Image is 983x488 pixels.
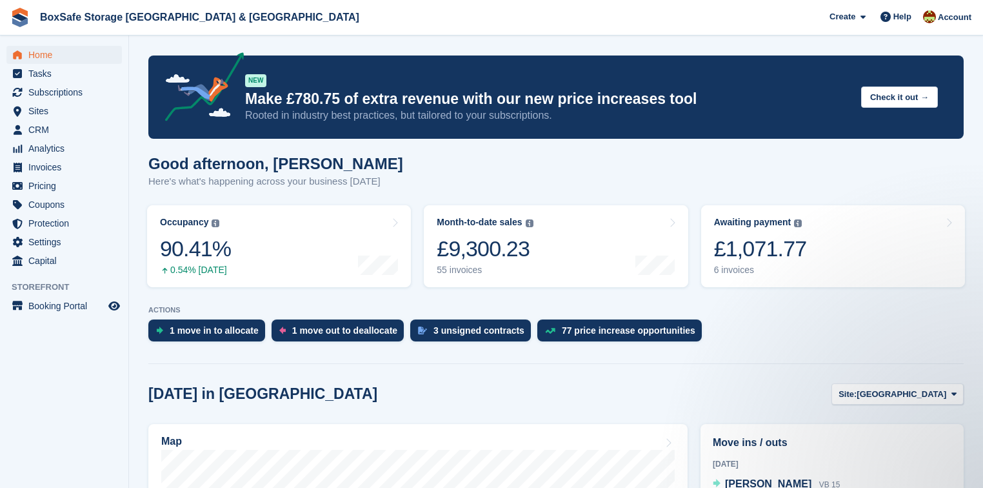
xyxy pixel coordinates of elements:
span: Booking Portal [28,297,106,315]
div: Awaiting payment [714,217,791,228]
div: 77 price increase opportunities [562,325,695,336]
a: 3 unsigned contracts [410,320,537,348]
img: stora-icon-8386f47178a22dfd0bd8f6a31ec36ba5ce8667c1dd55bd0f319d3a0aa187defe.svg [10,8,30,27]
a: menu [6,46,122,64]
a: menu [6,297,122,315]
div: [DATE] [713,458,951,470]
span: Coupons [28,196,106,214]
p: Rooted in industry best practices, but tailored to your subscriptions. [245,108,851,123]
a: 1 move in to allocate [148,320,272,348]
a: menu [6,121,122,139]
a: BoxSafe Storage [GEOGRAPHIC_DATA] & [GEOGRAPHIC_DATA] [35,6,364,28]
a: 77 price increase opportunities [537,320,708,348]
span: Sites [28,102,106,120]
h2: Move ins / outs [713,435,951,451]
a: menu [6,65,122,83]
span: Site: [839,388,857,401]
div: 6 invoices [714,265,807,276]
a: Preview store [106,298,122,314]
img: Kim [923,10,936,23]
span: Tasks [28,65,106,83]
a: Awaiting payment £1,071.77 6 invoices [701,205,965,287]
a: Occupancy 90.41% 0.54% [DATE] [147,205,411,287]
div: Occupancy [160,217,208,228]
button: Check it out → [861,86,938,108]
div: 3 unsigned contracts [433,325,524,336]
a: menu [6,252,122,270]
span: Invoices [28,158,106,176]
a: menu [6,177,122,195]
img: move_ins_to_allocate_icon-fdf77a2bb77ea45bf5b3d319d69a93e2d87916cf1d5bf7949dd705db3b84f3ca.svg [156,327,163,334]
img: contract_signature_icon-13c848040528278c33f63329250d36e43548de30e8caae1d1a13099fd9432cc5.svg [418,327,427,334]
div: 0.54% [DATE] [160,265,231,276]
div: 1 move in to allocate [170,325,259,336]
div: £1,071.77 [714,236,807,262]
div: 55 invoices [437,265,533,276]
a: menu [6,158,122,176]
span: Home [28,46,106,64]
img: move_outs_to_deallocate_icon-f764333ba52eb49d3ac5e1228854f67142a1ed5810a6f6cc68b1a99e826820c5.svg [279,327,286,334]
div: NEW [245,74,266,87]
span: Protection [28,214,106,232]
span: Create [829,10,855,23]
h1: Good afternoon, [PERSON_NAME] [148,155,403,172]
a: Month-to-date sales £9,300.23 55 invoices [424,205,688,287]
h2: [DATE] in [GEOGRAPHIC_DATA] [148,385,377,403]
a: 1 move out to deallocate [272,320,410,348]
img: icon-info-grey-7440780725fd019a000dd9b08b2336e03edf1995a4989e88bcd33f0948082b44.svg [794,219,802,227]
span: Settings [28,233,106,251]
span: Pricing [28,177,106,195]
img: price-adjustments-announcement-icon-8257ccfd72463d97f412b2fc003d46551f7dbcb40ab6d574587a9cd5c0d94... [154,52,244,126]
span: Capital [28,252,106,270]
span: Analytics [28,139,106,158]
p: ACTIONS [148,306,964,314]
span: Account [938,11,971,24]
button: Site: [GEOGRAPHIC_DATA] [831,383,964,405]
a: menu [6,139,122,158]
p: Make £780.75 of extra revenue with our new price increases tool [245,90,851,108]
span: Help [893,10,911,23]
span: CRM [28,121,106,139]
img: price_increase_opportunities-93ffe204e8149a01c8c9dc8f82e8f89637d9d84a8eef4429ea346261dce0b2c0.svg [545,328,555,334]
a: menu [6,214,122,232]
a: menu [6,233,122,251]
div: £9,300.23 [437,236,533,262]
div: Month-to-date sales [437,217,522,228]
span: Subscriptions [28,83,106,101]
img: icon-info-grey-7440780725fd019a000dd9b08b2336e03edf1995a4989e88bcd33f0948082b44.svg [526,219,533,227]
div: 90.41% [160,236,231,262]
a: menu [6,102,122,120]
img: icon-info-grey-7440780725fd019a000dd9b08b2336e03edf1995a4989e88bcd33f0948082b44.svg [212,219,219,227]
span: Storefront [12,281,128,294]
p: Here's what's happening across your business [DATE] [148,174,403,189]
a: menu [6,196,122,214]
div: 1 move out to deallocate [292,325,397,336]
a: menu [6,83,122,101]
h2: Map [161,436,182,447]
span: [GEOGRAPHIC_DATA] [857,388,946,401]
